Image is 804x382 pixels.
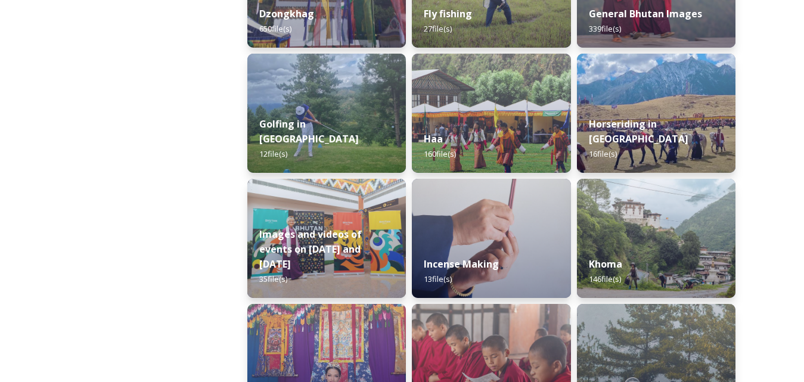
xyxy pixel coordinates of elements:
[589,148,617,159] span: 16 file(s)
[424,7,472,20] strong: Fly fishing
[259,274,287,284] span: 35 file(s)
[424,148,456,159] span: 160 file(s)
[589,117,688,145] strong: Horseriding in [GEOGRAPHIC_DATA]
[589,7,702,20] strong: General Bhutan Images
[412,179,570,298] img: _SCH5631.jpg
[589,257,622,271] strong: Khoma
[259,117,359,145] strong: Golfing in [GEOGRAPHIC_DATA]
[424,132,443,145] strong: Haa
[577,179,735,298] img: Khoma%2520130723%2520by%2520Amp%2520Sripimanwat-7.jpg
[259,148,287,159] span: 12 file(s)
[247,54,406,173] img: IMG_0877.jpeg
[589,274,621,284] span: 146 file(s)
[424,23,452,34] span: 27 file(s)
[259,7,314,20] strong: Dzongkhag
[424,274,452,284] span: 13 file(s)
[589,23,621,34] span: 339 file(s)
[259,228,362,271] strong: Images and videos of events on [DATE] and [DATE]
[577,54,735,173] img: Horseriding%2520in%2520Bhutan2.JPG
[247,179,406,298] img: A%2520guest%2520with%2520new%2520signage%2520at%2520the%2520airport.jpeg
[259,23,291,34] span: 650 file(s)
[424,257,499,271] strong: Incense Making
[412,54,570,173] img: Haa%2520Summer%2520Festival1.jpeg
